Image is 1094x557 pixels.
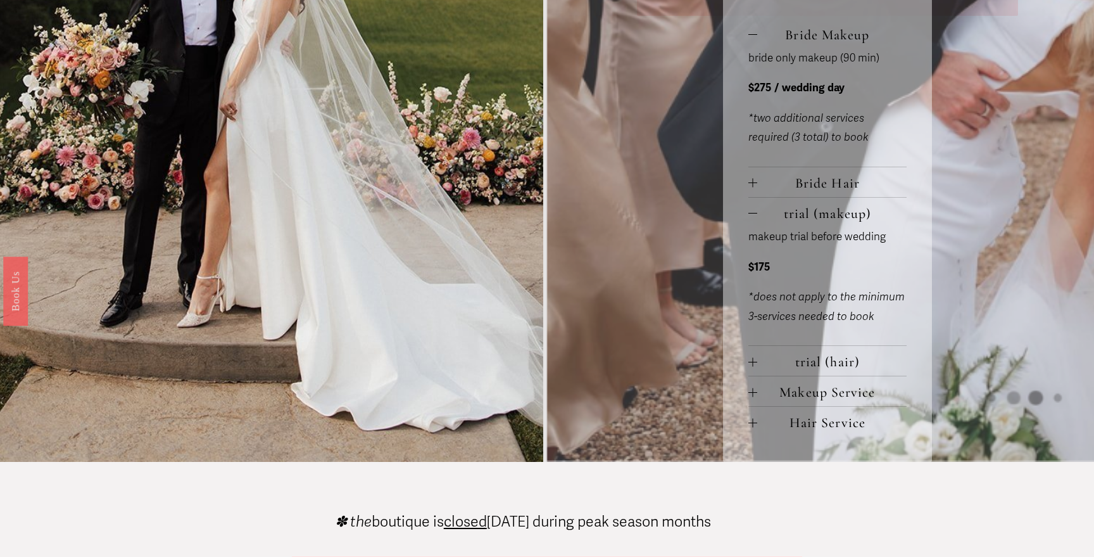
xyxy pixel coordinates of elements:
[335,515,711,529] p: boutique is [DATE] during peak season months
[748,81,845,94] strong: $275 / wedding day
[748,198,907,227] button: trial (makeup)
[335,513,372,531] em: ✽ the
[757,354,907,370] span: trial (hair)
[757,175,907,191] span: Bride Hair
[748,260,770,274] strong: $175
[748,227,907,345] div: trial (makeup)
[757,27,907,43] span: Bride Makeup
[748,167,907,197] button: Bride Hair
[3,256,28,325] a: Book Us
[748,346,907,376] button: trial (hair)
[748,19,907,49] button: Bride Makeup
[748,49,907,68] p: bride only makeup (90 min)
[748,290,905,323] em: *does not apply to the minimum 3-services needed to book
[748,227,907,247] p: makeup trial before wedding
[757,384,907,400] span: Makeup Service
[748,112,869,144] em: *two additional services required (3 total) to book
[757,414,907,431] span: Hair Service
[748,407,907,437] button: Hair Service
[444,513,487,531] span: closed
[748,49,907,167] div: Bride Makeup
[757,205,907,222] span: trial (makeup)
[748,376,907,406] button: Makeup Service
